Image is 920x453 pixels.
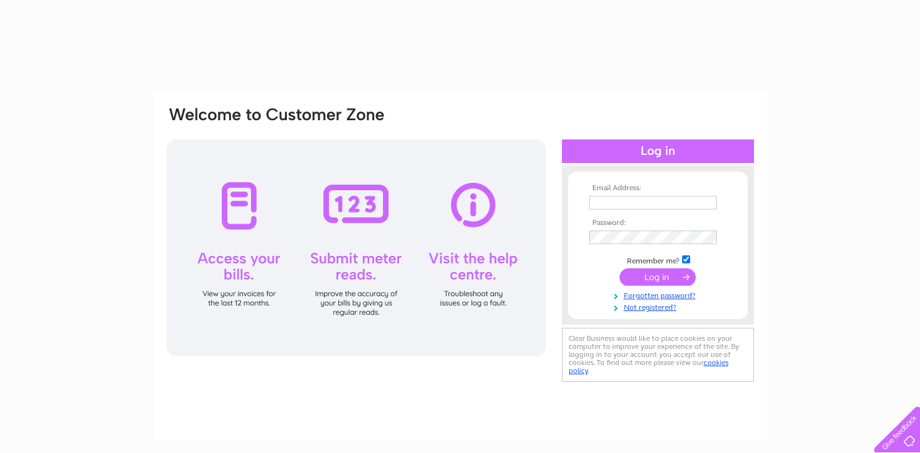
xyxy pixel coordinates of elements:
th: Password: [586,219,730,227]
a: Not registered? [589,301,730,312]
input: Submit [620,268,696,286]
th: Email Address: [586,184,730,193]
div: Clear Business would like to place cookies on your computer to improve your experience of the sit... [562,328,754,382]
a: cookies policy [569,358,729,375]
a: Forgotten password? [589,289,730,301]
td: Remember me? [586,253,730,266]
